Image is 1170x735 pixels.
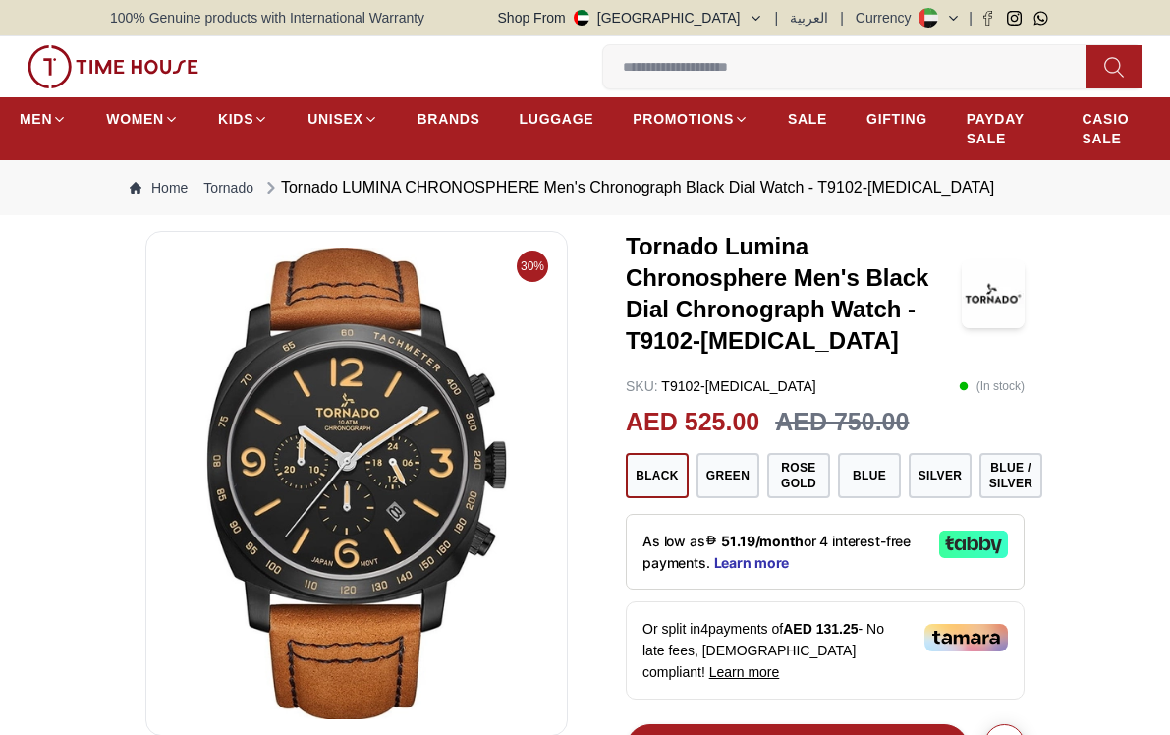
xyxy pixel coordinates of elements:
button: Shop From[GEOGRAPHIC_DATA] [498,8,763,28]
span: KIDS [218,109,253,129]
div: Or split in 4 payments of - No late fees, [DEMOGRAPHIC_DATA] compliant! [626,601,1025,700]
a: UNISEX [307,101,377,137]
a: Home [130,178,188,198]
a: PAYDAY SALE [967,101,1043,156]
span: GIFTING [866,109,927,129]
button: Silver [909,453,972,498]
h3: Tornado Lumina Chronosphere Men's Black Dial Chronograph Watch - T9102-[MEDICAL_DATA] [626,231,962,357]
img: United Arab Emirates [574,10,589,26]
span: PROMOTIONS [633,109,734,129]
h3: AED 750.00 [775,404,909,441]
span: AED 131.25 [783,621,858,637]
p: ( In stock ) [959,376,1025,396]
a: Whatsapp [1033,11,1048,26]
h2: AED 525.00 [626,404,759,441]
a: WOMEN [106,101,179,137]
a: CASIO SALE [1082,101,1150,156]
button: Black [626,453,689,498]
button: Rose Gold [767,453,830,498]
a: Instagram [1007,11,1022,26]
button: Blue [838,453,901,498]
span: | [840,8,844,28]
span: SALE [788,109,827,129]
span: WOMEN [106,109,164,129]
img: Tornado LUMINA CHRONOSPHERE Men's Chronograph Black Dial Watch - T9102-BLEB [162,248,551,719]
a: Facebook [980,11,995,26]
span: 30% [517,251,548,282]
a: PROMOTIONS [633,101,749,137]
a: Tornado [203,178,253,198]
span: Learn more [709,664,780,680]
div: Currency [856,8,919,28]
p: T9102-[MEDICAL_DATA] [626,376,816,396]
button: العربية [790,8,828,28]
img: Tamara [924,624,1008,651]
a: SALE [788,101,827,137]
span: UNISEX [307,109,362,129]
img: ... [28,45,198,88]
div: Tornado LUMINA CHRONOSPHERE Men's Chronograph Black Dial Watch - T9102-[MEDICAL_DATA] [261,176,994,199]
button: Green [696,453,759,498]
span: MEN [20,109,52,129]
button: Blue / Silver [979,453,1042,498]
span: CASIO SALE [1082,109,1150,148]
span: PAYDAY SALE [967,109,1043,148]
span: LUGGAGE [520,109,594,129]
a: BRANDS [418,101,480,137]
a: KIDS [218,101,268,137]
img: Tornado Lumina Chronosphere Men's Black Dial Chronograph Watch - T9102-BLEB [962,259,1025,328]
span: | [775,8,779,28]
span: 100% Genuine products with International Warranty [110,8,424,28]
nav: Breadcrumb [110,160,1060,215]
span: | [969,8,973,28]
a: LUGGAGE [520,101,594,137]
span: BRANDS [418,109,480,129]
span: SKU : [626,378,658,394]
a: GIFTING [866,101,927,137]
a: MEN [20,101,67,137]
